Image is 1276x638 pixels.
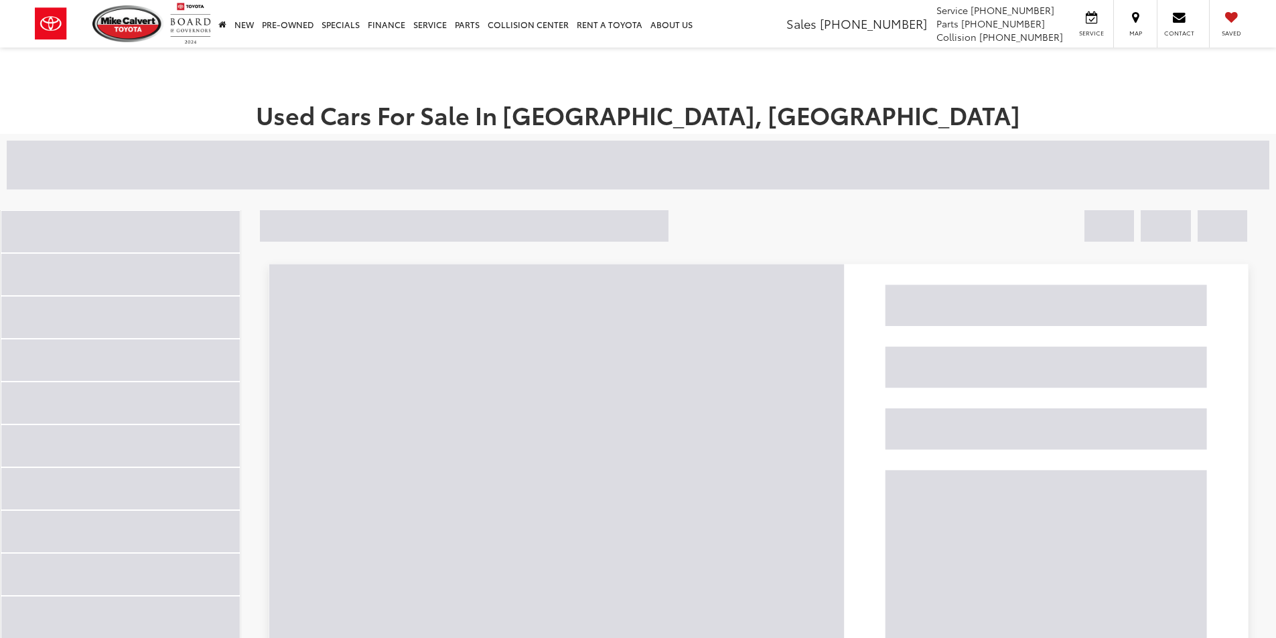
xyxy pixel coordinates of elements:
span: [PHONE_NUMBER] [971,3,1054,17]
img: Mike Calvert Toyota [92,5,163,42]
span: Sales [786,15,817,32]
span: Saved [1216,29,1246,37]
span: Service [1076,29,1107,37]
span: [PHONE_NUMBER] [979,30,1063,44]
span: Contact [1164,29,1194,37]
span: [PHONE_NUMBER] [820,15,927,32]
span: Map [1121,29,1150,37]
span: [PHONE_NUMBER] [961,17,1045,30]
span: Collision [936,30,977,44]
span: Parts [936,17,959,30]
span: Service [936,3,968,17]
